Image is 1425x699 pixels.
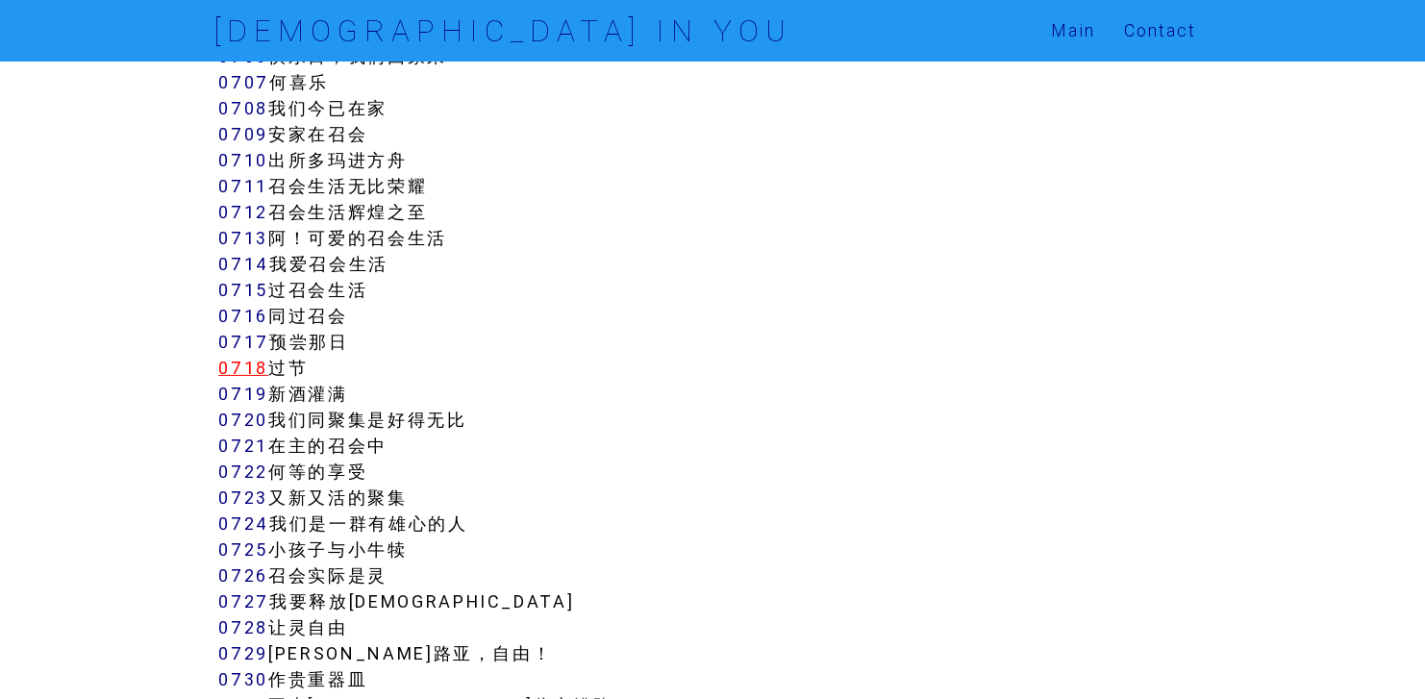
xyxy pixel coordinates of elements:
[218,279,268,301] a: 0715
[218,668,268,690] a: 0730
[218,201,268,223] a: 0712
[1343,612,1411,685] iframe: Chat
[218,409,268,431] a: 0720
[218,538,268,561] a: 0725
[218,123,268,145] a: 0709
[218,435,268,457] a: 0721
[218,590,269,612] a: 0727
[218,487,268,509] a: 0723
[218,331,269,353] a: 0717
[218,383,268,405] a: 0719
[218,461,268,483] a: 0722
[218,305,268,327] a: 0716
[218,512,269,535] a: 0724
[218,45,268,67] a: 0706
[218,227,268,249] a: 0713
[218,564,268,587] a: 0726
[218,253,269,275] a: 0714
[218,149,268,171] a: 0710
[218,616,268,638] a: 0728
[218,97,268,119] a: 0708
[218,175,268,197] a: 0711
[218,71,269,93] a: 0707
[218,357,268,379] a: 0718
[218,642,268,664] a: 0729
